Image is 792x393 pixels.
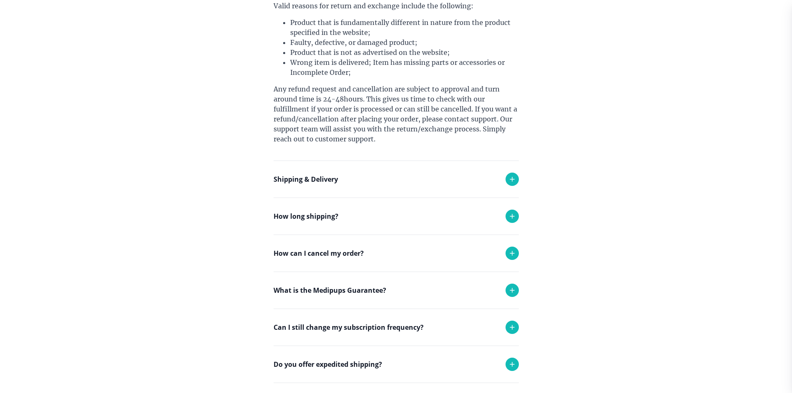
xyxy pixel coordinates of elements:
p: Shipping & Delivery [274,174,338,184]
p: Any refund request and cancellation are subject to approval and turn around time is 24-48hours. T... [274,84,519,144]
p: How long shipping? [274,211,338,221]
p: How can I cancel my order? [274,248,364,258]
li: Wrong item is delivered; Item has missing parts or accessories or Incomplete Order; [290,57,519,77]
div: Any refund request and cancellation are subject to approval and turn around time is 24-48 hours. ... [274,272,519,345]
li: Product that is not as advertised on the website; [290,47,519,57]
div: If you received the wrong product or your product was damaged in transit, we will replace it with... [274,309,519,362]
div: Yes you can. Simply reach out to support and we will adjust your monthly deliveries! [274,346,519,389]
p: What is the Medipups Guarantee? [274,285,386,295]
li: Faulty, defective, or damaged product; [290,37,519,47]
p: Can I still change my subscription frequency? [274,322,424,332]
p: Do you offer expedited shipping? [274,359,382,369]
div: Each order takes 1-2 business days to be delivered. [274,235,519,268]
li: Product that is fundamentally different in nature from the product specified in the website; [290,17,519,37]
